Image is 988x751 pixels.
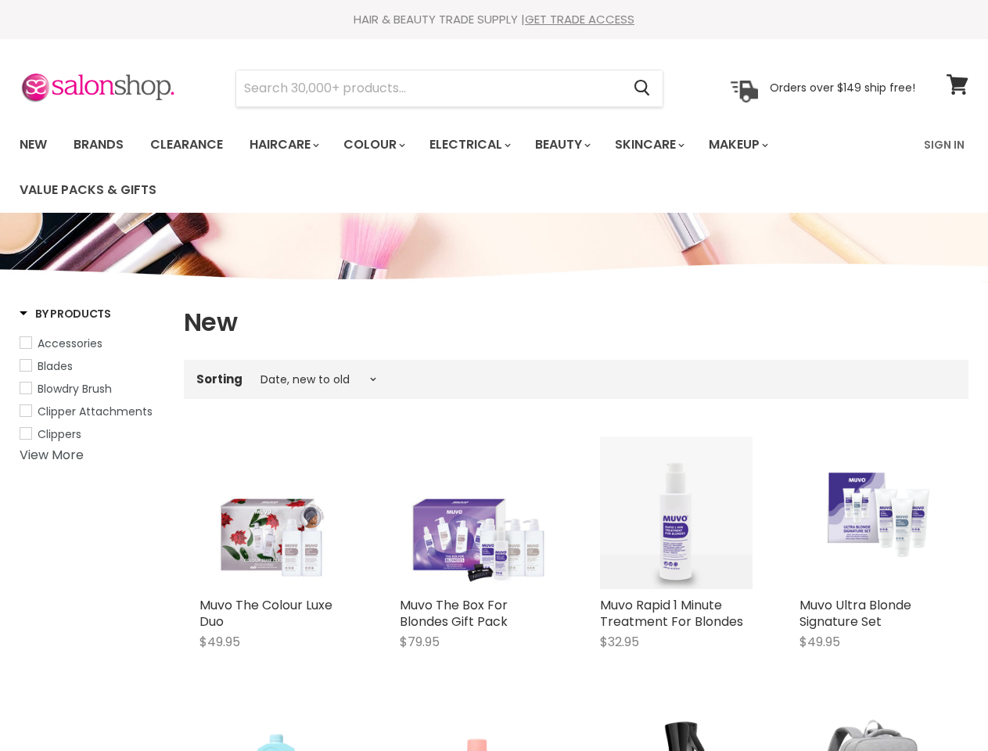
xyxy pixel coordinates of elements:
[332,128,415,161] a: Colour
[799,633,840,651] span: $49.95
[236,70,621,106] input: Search
[600,437,753,590] a: Muvo Rapid 1 Minute Treatment For Blondes
[600,633,639,651] span: $32.95
[20,358,164,375] a: Blades
[8,174,168,207] a: Value Packs & Gifts
[600,596,743,631] a: Muvo Rapid 1 Minute Treatment For Blondes
[199,596,332,631] a: Muvo The Colour Luxe Duo
[235,70,663,107] form: Product
[523,128,600,161] a: Beauty
[38,381,112,397] span: Blowdry Brush
[38,426,81,442] span: Clippers
[525,11,634,27] a: GET TRADE ACCESS
[199,633,240,651] span: $49.95
[20,335,164,352] a: Accessories
[20,426,164,443] a: Clippers
[62,128,135,161] a: Brands
[199,437,353,590] a: Muvo The Colour Luxe Duo
[238,128,329,161] a: Haircare
[138,128,235,161] a: Clearance
[196,372,243,386] label: Sorting
[400,437,553,590] a: Muvo The Box For Blondes Gift Pack
[621,70,663,106] button: Search
[20,403,164,420] a: Clipper Attachments
[770,81,915,95] p: Orders over $149 ship free!
[184,306,968,339] h1: New
[697,128,778,161] a: Makeup
[799,437,953,590] a: Muvo Ultra Blonde Signature Set
[8,128,59,161] a: New
[38,358,73,374] span: Blades
[38,404,153,419] span: Clipper Attachments
[20,446,84,464] a: View More
[8,122,914,213] ul: Main menu
[799,596,911,631] a: Muvo Ultra Blonde Signature Set
[603,128,694,161] a: Skincare
[400,596,508,631] a: Muvo The Box For Blondes Gift Pack
[20,306,111,322] h3: By Products
[914,128,974,161] a: Sign In
[400,633,440,651] span: $79.95
[418,128,520,161] a: Electrical
[20,380,164,397] a: Blowdry Brush
[38,336,102,351] span: Accessories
